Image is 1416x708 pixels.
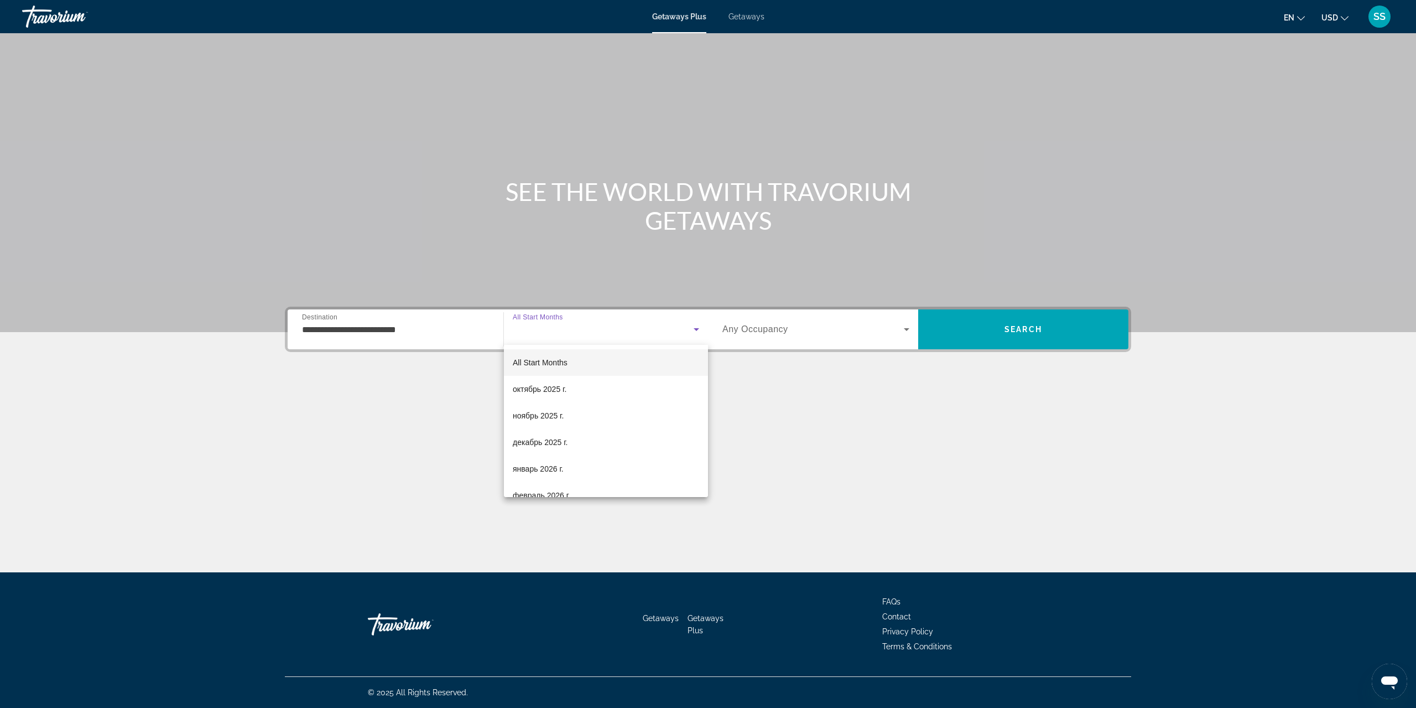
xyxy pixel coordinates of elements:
[513,489,570,502] span: февраль 2026 г.
[513,383,566,396] span: октябрь 2025 г.
[513,358,568,367] span: All Start Months
[1372,664,1407,699] iframe: Кнопка запуска окна обмена сообщениями
[513,462,564,476] span: январь 2026 г.
[513,409,564,422] span: ноябрь 2025 г.
[513,436,568,449] span: декабрь 2025 г.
